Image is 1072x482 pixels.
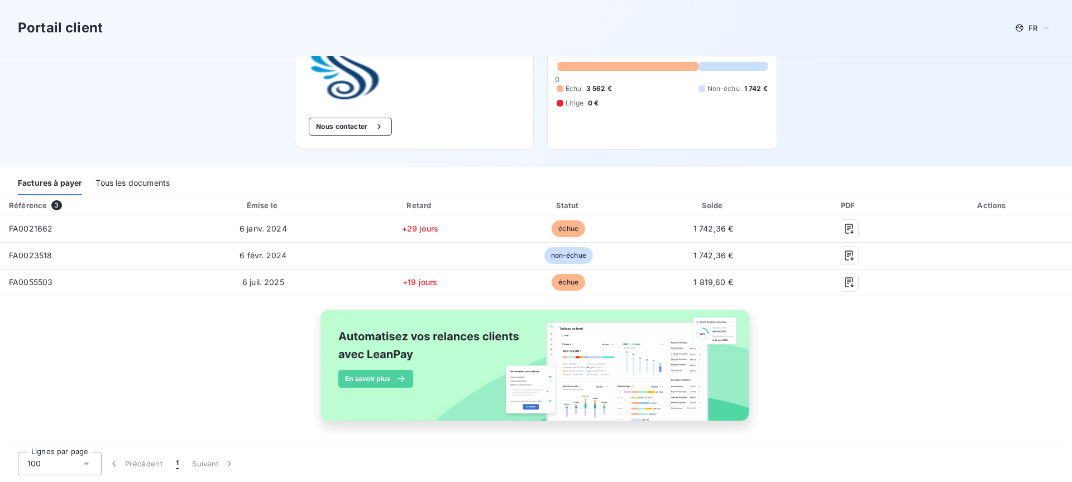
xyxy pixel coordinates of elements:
span: échue [552,274,585,291]
span: échue [552,220,585,237]
span: 100 [27,458,41,469]
span: 1 [176,458,179,469]
span: 1 742,36 € [693,250,734,260]
span: FA0023518 [9,250,52,260]
div: Factures à payer [18,172,82,195]
button: Suivant [185,452,242,475]
span: 6 févr. 2024 [240,250,286,260]
img: banner [310,303,762,440]
h3: Portail client [18,18,103,38]
span: Litige [566,98,583,108]
button: Nous contacter [309,118,391,136]
div: Référence [9,201,47,210]
span: 6 janv. 2024 [240,224,287,233]
button: 1 [169,452,185,475]
span: FA0055503 [9,277,52,287]
span: Non-échu [707,84,740,94]
span: non-échue [544,247,593,264]
div: Actions [916,200,1070,211]
span: +19 jours [403,277,437,287]
span: 6 juil. 2025 [242,277,284,287]
img: Company logo [309,28,380,100]
div: Tous les documents [95,172,170,195]
div: Retard [347,200,493,211]
div: PDF [787,200,911,211]
span: 1 742 € [744,84,768,94]
span: 3 [51,200,61,210]
button: Précédent [102,452,169,475]
div: Statut [497,200,640,211]
span: +29 jours [402,224,438,233]
span: 1 742,36 € [693,224,734,233]
span: 3 562 € [586,84,612,94]
span: 0 [555,75,559,84]
span: 0 € [588,98,599,108]
span: FR [1028,23,1037,32]
span: 1 819,60 € [693,277,733,287]
span: FA0021662 [9,224,52,233]
div: Émise le [184,200,343,211]
div: Solde [644,200,783,211]
span: Échu [566,84,582,94]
